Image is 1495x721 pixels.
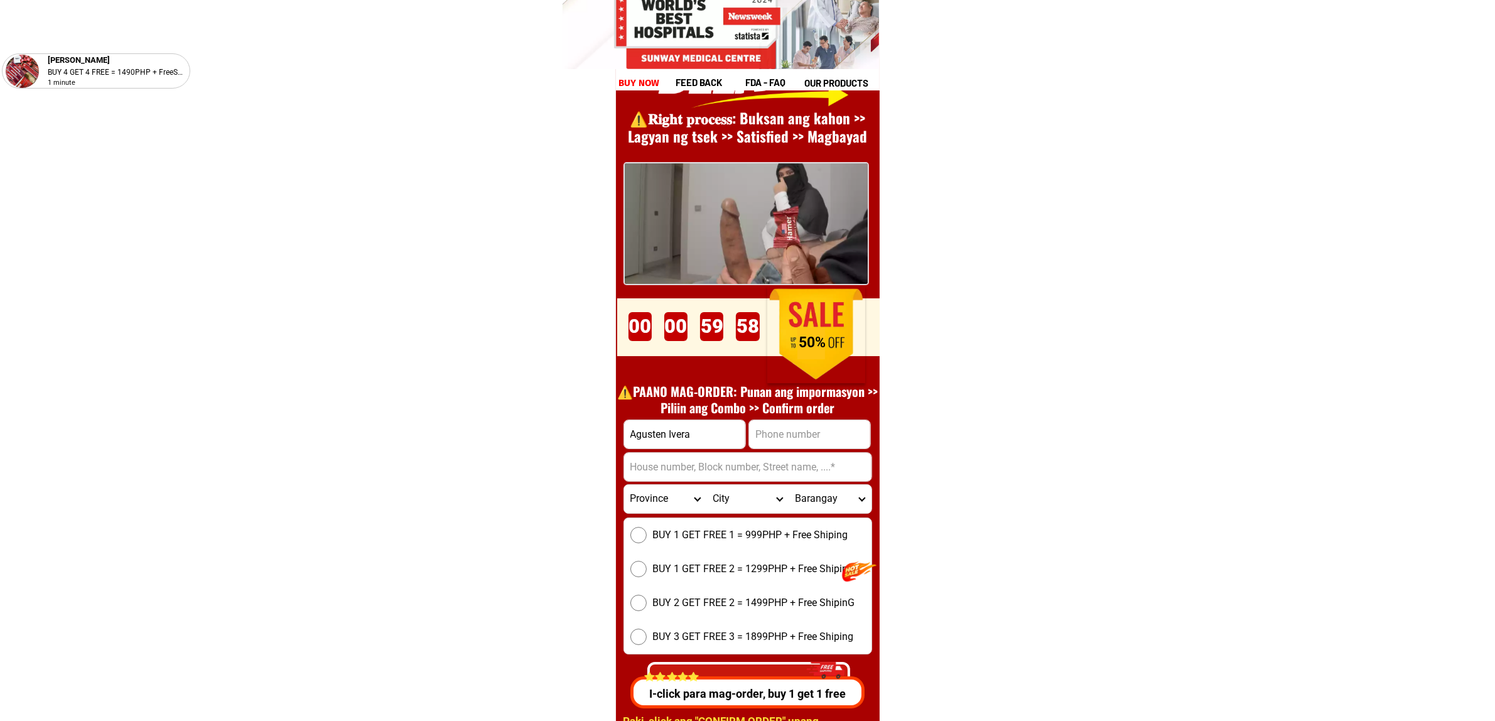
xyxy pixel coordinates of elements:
input: BUY 2 GET FREE 2 = 1499PHP + Free ShipinG [630,595,647,611]
h1: 50% [780,334,844,352]
input: Input phone_number [749,420,870,448]
select: Select province [624,485,706,513]
h1: feed back [676,75,743,90]
h1: fda - FAQ [745,75,816,90]
h1: buy now [618,76,660,90]
input: Input full_name [624,420,745,448]
h1: ORDER DITO [661,291,859,346]
h1: our products [804,76,878,90]
span: BUY 1 GET FREE 1 = 999PHP + Free Shiping [653,528,848,543]
h1: ⚠️️𝐑𝐢𝐠𝐡𝐭 𝐩𝐫𝐨𝐜𝐞𝐬𝐬: Buksan ang kahon >> Lagyan ng tsek >> Satisfied >> Magbayad [611,109,885,147]
input: BUY 3 GET FREE 3 = 1899PHP + Free Shiping [630,629,647,645]
span: BUY 2 GET FREE 2 = 1499PHP + Free ShipinG [653,595,855,610]
select: Select commune [789,485,871,513]
input: BUY 1 GET FREE 1 = 999PHP + Free Shiping [630,527,647,543]
input: BUY 1 GET FREE 2 = 1299PHP + Free Shiping [630,561,647,577]
p: I-click para mag-order, buy 1 get 1 free [627,685,868,702]
select: Select district [706,485,789,513]
span: BUY 3 GET FREE 3 = 1899PHP + Free Shiping [653,629,854,644]
span: BUY 1 GET FREE 2 = 1299PHP + Free Shiping [653,561,854,577]
input: Input address [624,453,872,481]
h1: ⚠️️PAANO MAG-ORDER: Punan ang impormasyon >> Piliin ang Combo >> Confirm order [611,383,885,416]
